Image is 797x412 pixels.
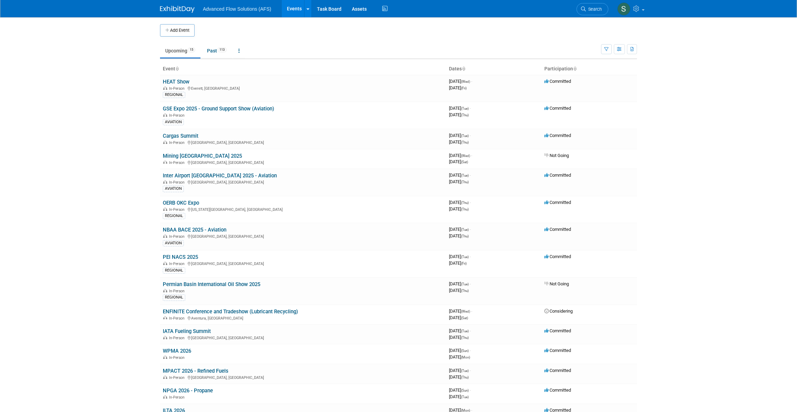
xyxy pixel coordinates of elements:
div: [GEOGRAPHIC_DATA], [GEOGRAPHIC_DATA] [163,179,443,185]
span: (Thu) [461,207,469,211]
span: - [470,133,471,138]
span: (Fri) [461,262,467,265]
div: [GEOGRAPHIC_DATA], [GEOGRAPHIC_DATA] [163,139,443,145]
img: In-Person Event [163,316,167,320]
span: Considering [544,308,573,314]
span: - [470,368,471,373]
span: [DATE] [449,159,468,164]
span: In-Person [169,336,187,340]
span: - [470,227,471,232]
span: 113 [217,47,227,52]
span: (Thu) [461,113,469,117]
div: AVIATION [163,240,184,246]
span: In-Person [169,289,187,293]
span: (Thu) [461,234,469,238]
span: Committed [544,200,571,205]
span: In-Person [169,207,187,212]
span: In-Person [169,140,187,145]
span: [DATE] [449,374,469,380]
span: In-Person [169,262,187,266]
span: (Sat) [461,160,468,164]
img: ExhibitDay [160,6,195,13]
span: [DATE] [449,112,469,117]
span: In-Person [169,180,187,185]
span: Search [586,7,602,12]
a: Sort by Event Name [175,66,179,71]
span: - [470,348,471,353]
img: In-Person Event [163,160,167,164]
div: REGIONAL [163,213,185,219]
span: (Thu) [461,375,469,379]
div: [GEOGRAPHIC_DATA], [GEOGRAPHIC_DATA] [163,261,443,266]
div: [GEOGRAPHIC_DATA], [GEOGRAPHIC_DATA] [163,159,443,165]
a: NPGA 2026 - Propane [163,388,213,394]
span: (Thu) [461,289,469,293]
span: [DATE] [449,394,469,399]
div: [GEOGRAPHIC_DATA], [GEOGRAPHIC_DATA] [163,233,443,239]
span: [DATE] [449,335,469,340]
a: Cargas Summit [163,133,198,139]
div: Aventura, [GEOGRAPHIC_DATA] [163,315,443,321]
div: REGIONAL [163,267,185,274]
a: Inter Airport [GEOGRAPHIC_DATA] 2025 - Aviation [163,173,277,179]
span: - [470,106,471,111]
img: In-Person Event [163,86,167,90]
img: In-Person Event [163,395,167,399]
span: In-Person [169,160,187,165]
span: In-Person [169,316,187,321]
a: Permian Basin International Oil Show 2025 [163,281,260,287]
span: [DATE] [449,139,469,145]
img: In-Person Event [163,140,167,144]
span: - [470,328,471,333]
span: [DATE] [449,368,471,373]
span: In-Person [169,395,187,400]
a: WPMA 2026 [163,348,191,354]
span: [DATE] [449,254,471,259]
span: [DATE] [449,388,471,393]
a: GSE Expo 2025 - Ground Support Show (Aviation) [163,106,274,112]
img: In-Person Event [163,336,167,339]
div: [GEOGRAPHIC_DATA], [GEOGRAPHIC_DATA] [163,335,443,340]
a: Upcoming15 [160,44,200,57]
span: (Wed) [461,154,470,158]
img: Steve McAnally [617,2,630,16]
a: IATA Fueling Summit [163,328,211,334]
span: [DATE] [449,308,472,314]
div: [GEOGRAPHIC_DATA], [GEOGRAPHIC_DATA] [163,374,443,380]
span: Committed [544,79,571,84]
span: In-Person [169,355,187,360]
span: [DATE] [449,206,469,212]
span: Committed [544,348,571,353]
span: (Sun) [461,389,469,392]
span: Committed [544,328,571,333]
a: Mining [GEOGRAPHIC_DATA] 2025 [163,153,242,159]
span: [DATE] [449,200,471,205]
div: REGIONAL [163,294,185,301]
img: In-Person Event [163,113,167,117]
span: [DATE] [449,281,471,286]
span: - [470,388,471,393]
span: [DATE] [449,354,470,360]
div: Everett, [GEOGRAPHIC_DATA] [163,85,443,91]
span: (Tue) [461,395,469,399]
img: In-Person Event [163,375,167,379]
span: [DATE] [449,153,472,158]
span: [DATE] [449,133,471,138]
span: Committed [544,106,571,111]
span: In-Person [169,234,187,239]
span: - [470,200,471,205]
span: (Mon) [461,355,470,359]
span: [DATE] [449,106,471,111]
a: NBAA BACE 2025 - Aviation [163,227,226,233]
span: (Tue) [461,255,469,259]
span: Committed [544,368,571,373]
span: - [470,254,471,259]
a: ENFINITE Conference and Tradeshow (Lubricant Recycling) [163,308,298,315]
img: In-Person Event [163,207,167,211]
th: Event [160,63,446,75]
span: Committed [544,173,571,178]
span: Not Going [544,153,569,158]
span: [DATE] [449,328,471,333]
img: In-Person Event [163,234,167,238]
span: Committed [544,254,571,259]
